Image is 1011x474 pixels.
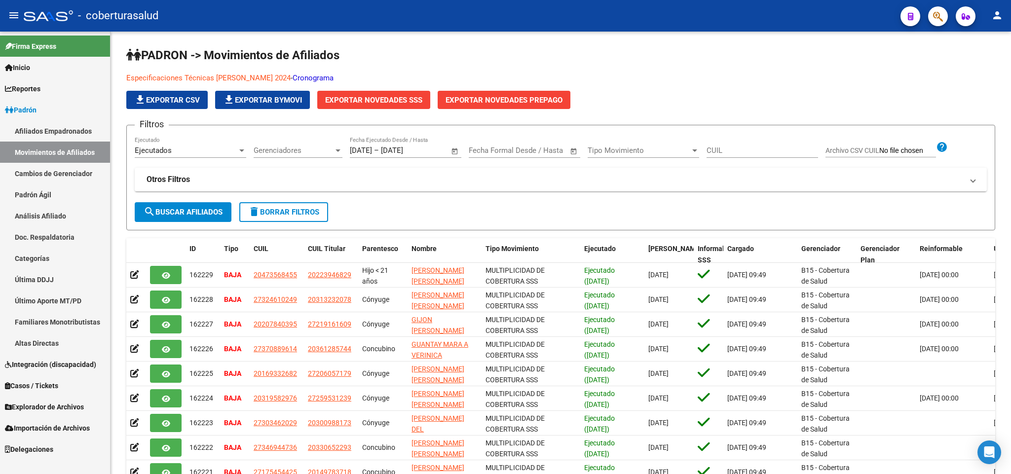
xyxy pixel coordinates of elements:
[584,316,615,335] span: Ejecutado ([DATE])
[801,291,850,310] span: B15 - Cobertura de Salud
[144,206,155,218] mat-icon: search
[224,245,238,253] span: Tipo
[412,245,437,253] span: Nombre
[801,390,850,409] span: B15 - Cobertura de Salud
[308,369,351,377] span: 27206057179
[135,168,987,191] mat-expansion-panel-header: Otros Filtros
[801,414,850,434] span: B15 - Cobertura de Salud
[412,390,464,409] span: [PERSON_NAME] [PERSON_NAME]
[5,401,84,412] span: Explorador de Archivos
[584,291,615,310] span: Ejecutado ([DATE])
[126,48,339,62] span: PADRON -> Movimientos de Afiliados
[358,238,408,271] datatable-header-cell: Parentesco
[350,146,372,155] input: Fecha inicio
[189,394,213,402] span: 162224
[362,295,389,303] span: Cónyuge
[446,96,562,105] span: Exportar Novedades Prepago
[189,271,213,279] span: 162229
[308,295,351,303] span: 20313232078
[916,238,990,271] datatable-header-cell: Reinformable
[224,369,241,377] strong: BAJA
[486,291,545,310] span: MULTIPLICIDAD DE COBERTURA SSS
[308,345,351,353] span: 20361285744
[362,394,389,402] span: Cónyuge
[727,369,766,377] span: [DATE] 09:49
[936,141,948,153] mat-icon: help
[304,238,358,271] datatable-header-cell: CUIL Titular
[584,414,615,434] span: Ejecutado ([DATE])
[723,238,797,271] datatable-header-cell: Cargado
[449,146,461,157] button: Open calendar
[694,238,723,271] datatable-header-cell: Informable SSS
[254,394,297,402] span: 20319582976
[189,320,213,328] span: 162227
[5,444,53,455] span: Delegaciones
[727,443,766,451] span: [DATE] 09:49
[518,146,565,155] input: Fecha fin
[254,271,297,279] span: 20473568455
[727,419,766,427] span: [DATE] 09:49
[362,443,395,451] span: Concubino
[5,423,90,434] span: Importación de Archivos
[223,96,302,105] span: Exportar Bymovi
[254,443,297,451] span: 27346944736
[486,266,545,286] span: MULTIPLICIDAD DE COBERTURA SSS
[308,443,351,451] span: 20330652293
[362,245,398,253] span: Parentesco
[317,91,430,109] button: Exportar Novedades SSS
[412,340,468,360] span: GUANTAY MARA A VERINICA
[698,245,732,264] span: Informable SSS
[250,238,304,271] datatable-header-cell: CUIL
[254,295,297,303] span: 27324610249
[135,202,231,222] button: Buscar Afiliados
[325,96,422,105] span: Exportar Novedades SSS
[189,419,213,427] span: 162223
[189,295,213,303] span: 162228
[648,245,702,253] span: [PERSON_NAME]
[482,238,580,271] datatable-header-cell: Tipo Movimiento
[362,320,389,328] span: Cónyuge
[580,238,644,271] datatable-header-cell: Ejecutado
[486,365,545,384] span: MULTIPLICIDAD DE COBERTURA SSS
[801,266,850,286] span: B15 - Cobertura de Salud
[486,439,545,458] span: MULTIPLICIDAD DE COBERTURA SSS
[584,365,615,384] span: Ejecutado ([DATE])
[584,390,615,409] span: Ejecutado ([DATE])
[977,440,1001,464] div: Open Intercom Messenger
[584,245,616,253] span: Ejecutado
[879,146,936,155] input: Archivo CSV CUIL
[126,73,291,82] a: Especificaciones Técnicas [PERSON_NAME] 2024
[412,316,464,335] span: GIJON [PERSON_NAME]
[374,146,379,155] span: –
[223,94,235,106] mat-icon: file_download
[186,238,220,271] datatable-header-cell: ID
[189,369,213,377] span: 162225
[584,439,615,458] span: Ejecutado ([DATE])
[254,345,297,353] span: 27370889614
[412,266,464,297] span: [PERSON_NAME] [PERSON_NAME] [PERSON_NAME]
[224,394,241,402] strong: BAJA
[920,320,959,328] span: [DATE] 00:00
[126,91,208,109] button: Exportar CSV
[648,419,669,427] span: [DATE]
[412,365,464,384] span: [PERSON_NAME] [PERSON_NAME]
[648,271,669,279] span: [DATE]
[144,208,223,217] span: Buscar Afiliados
[727,245,754,253] span: Cargado
[857,238,916,271] datatable-header-cell: Gerenciador Plan
[920,345,959,353] span: [DATE] 00:00
[469,146,509,155] input: Fecha inicio
[5,105,37,115] span: Padrón
[135,146,172,155] span: Ejecutados
[362,345,395,353] span: Concubino
[5,380,58,391] span: Casos / Tickets
[381,146,429,155] input: Fecha fin
[920,295,959,303] span: [DATE] 00:00
[5,359,96,370] span: Integración (discapacidad)
[727,394,766,402] span: [DATE] 09:49
[239,202,328,222] button: Borrar Filtros
[568,146,580,157] button: Open calendar
[189,345,213,353] span: 162226
[588,146,690,155] span: Tipo Movimiento
[486,340,545,360] span: MULTIPLICIDAD DE COBERTURA SSS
